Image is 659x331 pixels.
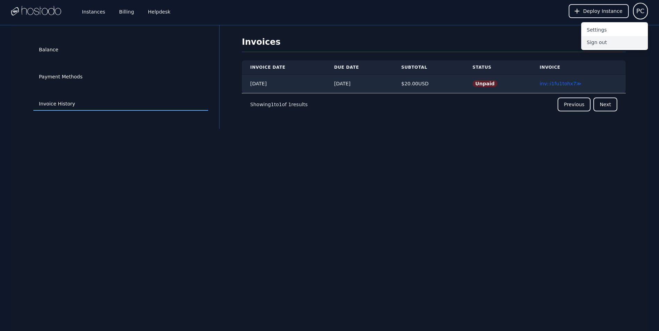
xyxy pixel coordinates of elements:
button: Next [593,97,617,111]
button: Deploy Instance [569,4,629,18]
p: Showing to of results [250,101,307,108]
img: Logo [11,6,61,16]
th: Status [464,60,531,75]
span: Unpaid [472,80,497,87]
span: 1 [279,102,282,107]
span: PC [636,6,644,16]
button: Settings [581,24,648,36]
th: Subtotal [393,60,464,75]
span: 1 [271,102,274,107]
th: Invoice Date [242,60,326,75]
h1: Invoices [242,36,626,52]
a: inv::i1fu1tohx7≫ [539,81,581,86]
span: Deploy Instance [583,8,623,15]
button: User menu [633,3,648,19]
a: Payment Methods [33,70,208,84]
div: $ 20.00 USD [401,80,456,87]
th: Invoice [531,60,626,75]
button: Sign out [581,36,648,49]
span: 1 [288,102,291,107]
td: [DATE] [242,75,326,93]
nav: Pagination [242,93,626,116]
th: Due Date [326,60,393,75]
a: Balance [33,43,208,57]
td: [DATE] [326,75,393,93]
a: Invoice History [33,97,208,111]
button: Previous [558,97,591,111]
